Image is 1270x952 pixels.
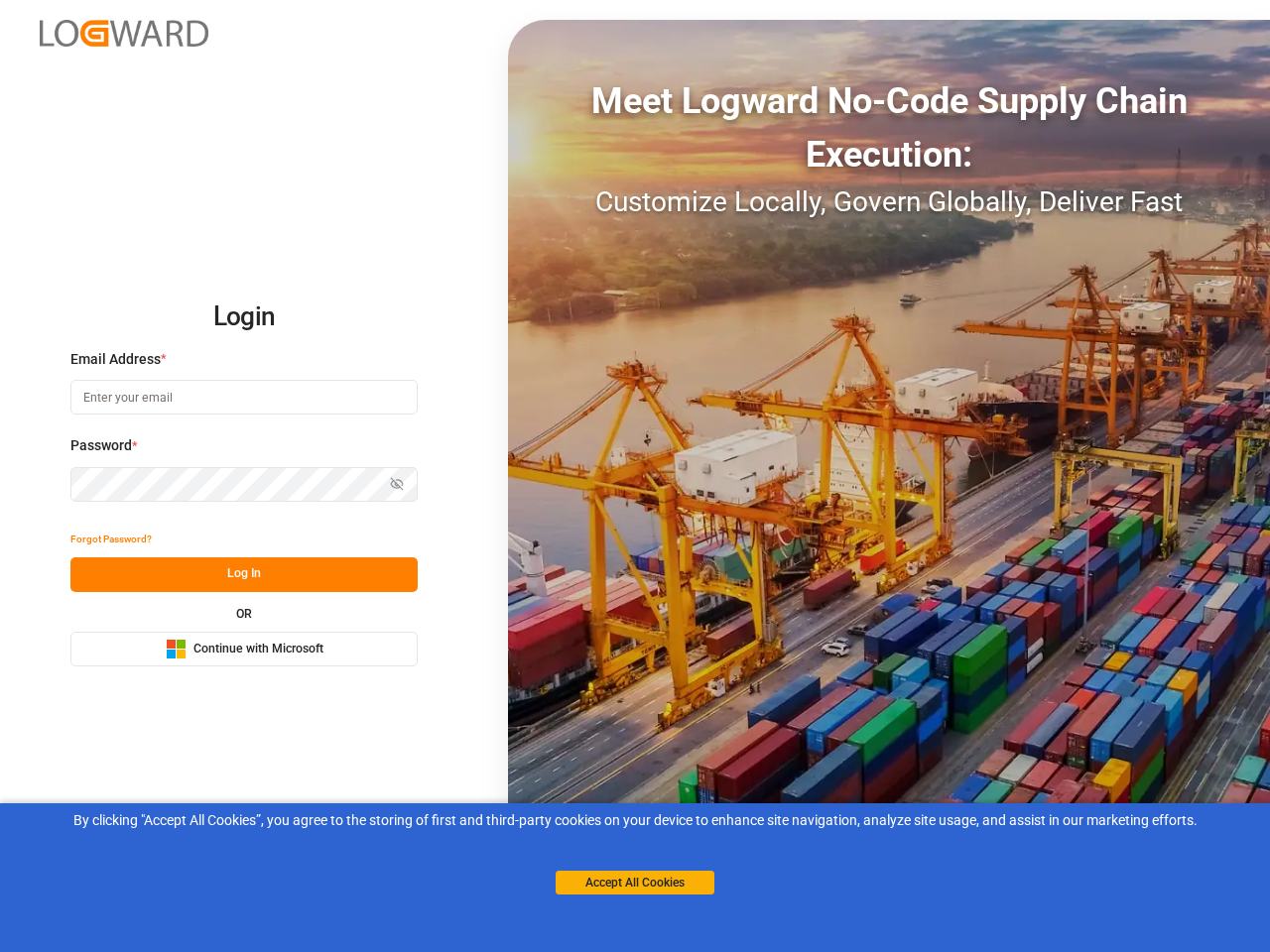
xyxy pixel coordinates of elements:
[508,181,1270,223] div: Customize Locally, Govern Globally, Deliver Fast
[193,641,323,658] span: Continue with Microsoft
[14,810,1256,831] div: By clicking "Accept All Cookies”, you agree to the storing of first and third-party cookies on yo...
[40,20,208,47] img: Logward_new_orange.png
[70,632,418,666] button: Continue with Microsoft
[70,523,152,557] button: Forgot Password?
[70,349,161,370] span: Email Address
[508,74,1270,181] div: Meet Logward No-Code Supply Chain Execution:
[70,286,418,349] h2: Login
[236,608,252,620] small: OR
[70,557,418,592] button: Log In
[70,380,418,415] input: Enter your email
[70,435,132,456] span: Password
[556,871,714,894] button: Accept All Cookies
